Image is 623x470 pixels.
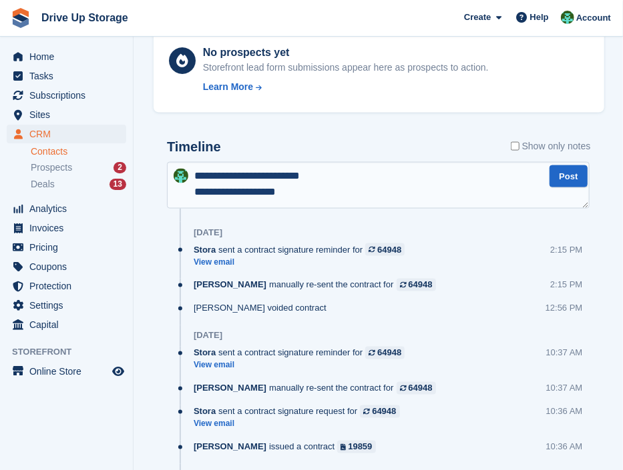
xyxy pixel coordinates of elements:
a: 64948 [397,382,436,395]
div: 12:56 PM [546,302,583,315]
a: menu [7,125,126,143]
a: menu [7,362,126,381]
button: Post [550,165,587,187]
img: stora-icon-8386f47178a22dfd0bd8f6a31ec36ba5ce8667c1dd55bd0f319d3a0aa187defe.svg [11,8,31,28]
span: Account [576,11,611,25]
h2: Timeline [167,139,221,155]
a: menu [7,219,126,237]
span: Help [530,11,549,24]
a: menu [7,199,126,218]
div: manually re-sent the contract for [194,382,443,395]
img: Camille [174,169,188,183]
div: issued a contract [194,441,383,453]
span: Create [464,11,491,24]
div: manually re-sent the contract for [194,279,443,291]
img: Camille [561,11,574,24]
div: [DATE] [194,331,222,341]
span: Home [29,47,110,66]
div: 2:15 PM [550,279,582,291]
span: Stora [194,405,216,418]
div: 13 [110,179,126,190]
span: Stora [194,347,216,359]
a: menu [7,296,126,315]
a: Prospects 2 [31,161,126,175]
input: Show only notes [511,139,520,153]
div: sent a contract signature reminder for [194,347,411,359]
a: menu [7,257,126,276]
a: menu [7,67,126,85]
a: 64948 [360,405,399,418]
div: 19859 [348,441,372,453]
span: [PERSON_NAME] [194,279,266,291]
div: No prospects yet [203,45,489,61]
div: [DATE] [194,227,222,238]
span: Settings [29,296,110,315]
a: menu [7,47,126,66]
span: Prospects [31,161,72,174]
div: [PERSON_NAME] voided contract [194,302,333,315]
a: View email [194,419,407,430]
span: Coupons [29,257,110,276]
div: Storefront lead form submissions appear here as prospects to action. [203,61,489,75]
span: [PERSON_NAME] [194,441,266,453]
span: CRM [29,125,110,143]
span: Sites [29,105,110,124]
div: 64948 [377,347,401,359]
a: Contacts [31,145,126,158]
a: 64948 [365,347,405,359]
a: menu [7,238,126,257]
span: Online Store [29,362,110,381]
a: 64948 [365,243,405,256]
a: Preview store [110,363,126,379]
a: menu [7,105,126,124]
span: Analytics [29,199,110,218]
div: 10:36 AM [546,405,583,418]
span: Protection [29,277,110,295]
span: Capital [29,315,110,334]
div: 2 [114,162,126,173]
a: menu [7,315,126,334]
span: Pricing [29,238,110,257]
a: Drive Up Storage [36,7,134,29]
div: 64948 [409,382,433,395]
a: Deals 13 [31,177,126,191]
div: 10:37 AM [546,347,583,359]
div: 10:36 AM [546,441,583,453]
span: Invoices [29,219,110,237]
span: Storefront [12,345,133,359]
div: 2:15 PM [550,243,582,256]
a: View email [194,360,411,371]
a: 64948 [397,279,436,291]
a: Learn More [203,80,489,94]
span: Subscriptions [29,86,110,105]
span: [PERSON_NAME] [194,382,266,395]
a: 19859 [337,441,375,453]
span: Stora [194,243,216,256]
label: Show only notes [511,139,591,153]
a: menu [7,86,126,105]
div: 10:37 AM [546,382,583,395]
a: View email [194,257,411,268]
span: Tasks [29,67,110,85]
div: sent a contract signature request for [194,405,407,418]
div: 64948 [409,279,433,291]
div: Learn More [203,80,253,94]
span: Deals [31,178,55,191]
a: menu [7,277,126,295]
div: sent a contract signature reminder for [194,243,411,256]
div: 64948 [372,405,396,418]
div: 64948 [377,243,401,256]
